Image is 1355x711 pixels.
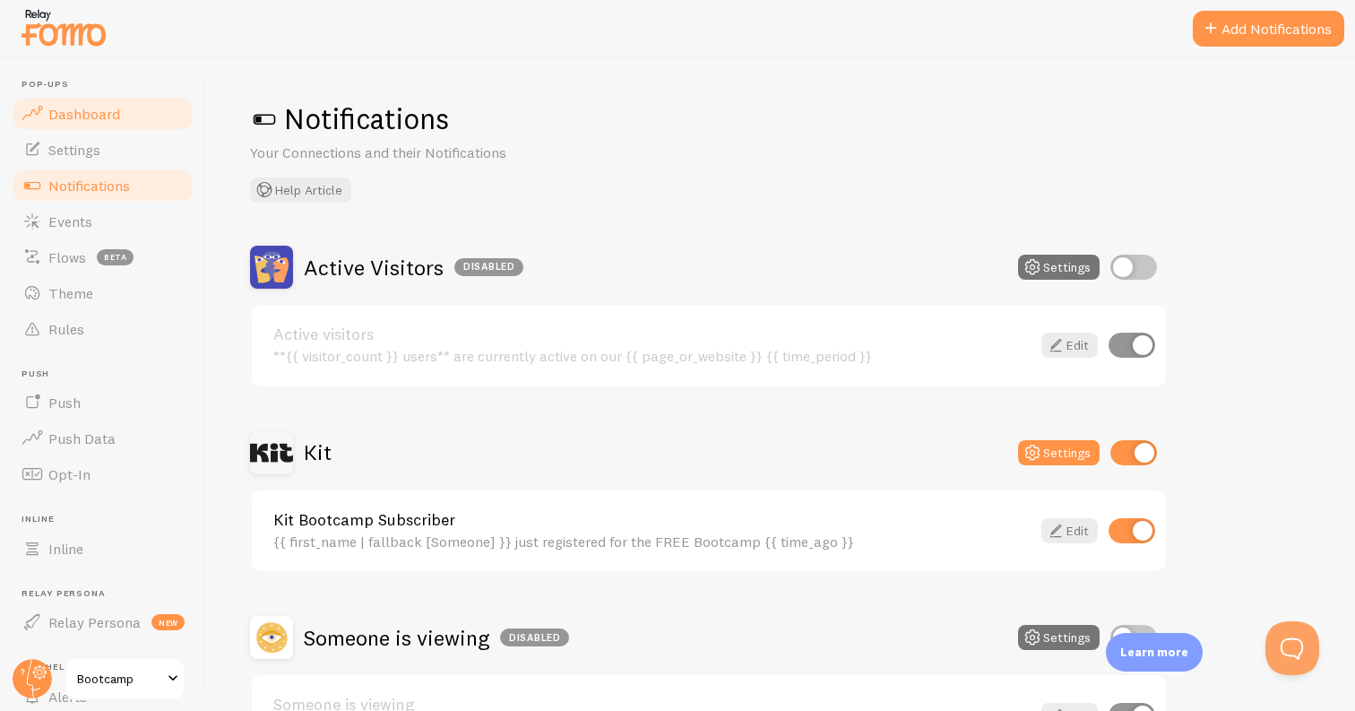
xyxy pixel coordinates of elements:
[1106,633,1203,672] div: Learn more
[151,614,185,630] span: new
[304,438,332,466] h2: Kit
[48,141,100,159] span: Settings
[273,533,1031,550] div: {{ first_name | fallback [Someone] }} just registered for the FREE Bootcamp {{ time_ago }}
[250,246,293,289] img: Active Visitors
[48,177,130,195] span: Notifications
[48,248,86,266] span: Flows
[1041,518,1098,543] a: Edit
[11,168,195,204] a: Notifications
[19,4,108,50] img: fomo-relay-logo-orange.svg
[250,178,351,203] button: Help Article
[250,616,293,659] img: Someone is viewing
[22,79,195,91] span: Pop-ups
[77,668,162,689] span: Bootcamp
[250,431,293,474] img: Kit
[304,624,569,652] h2: Someone is viewing
[48,105,120,123] span: Dashboard
[11,456,195,492] a: Opt-In
[65,657,186,700] a: Bootcamp
[22,514,195,525] span: Inline
[1120,644,1188,661] p: Learn more
[48,429,116,447] span: Push Data
[22,588,195,600] span: Relay Persona
[22,369,195,380] span: Push
[11,531,195,567] a: Inline
[11,204,195,239] a: Events
[11,96,195,132] a: Dashboard
[11,421,195,456] a: Push Data
[11,311,195,347] a: Rules
[48,394,81,412] span: Push
[500,629,569,646] div: Disabled
[11,385,195,421] a: Push
[48,465,91,483] span: Opt-In
[11,275,195,311] a: Theme
[250,100,1312,137] h1: Notifications
[11,604,195,640] a: Relay Persona new
[1041,333,1098,358] a: Edit
[273,348,1031,364] div: **{{ visitor_count }} users** are currently active on our {{ page_or_website }} {{ time_period }}
[48,540,83,558] span: Inline
[273,326,1031,342] a: Active visitors
[48,613,141,631] span: Relay Persona
[1018,625,1100,650] button: Settings
[97,249,134,265] span: beta
[1265,621,1319,675] iframe: Help Scout Beacon - Open
[11,239,195,275] a: Flows beta
[1018,440,1100,465] button: Settings
[48,320,84,338] span: Rules
[250,143,680,163] p: Your Connections and their Notifications
[48,212,92,230] span: Events
[454,258,523,276] div: Disabled
[1018,255,1100,280] button: Settings
[273,512,1031,528] a: Kit Bootcamp Subscriber
[48,284,93,302] span: Theme
[304,254,523,282] h2: Active Visitors
[11,132,195,168] a: Settings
